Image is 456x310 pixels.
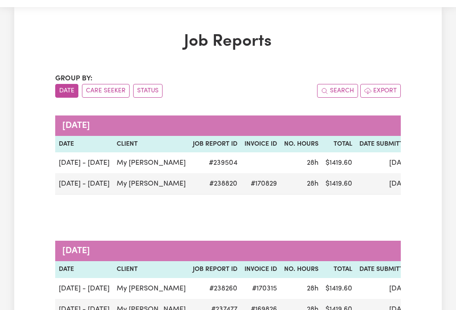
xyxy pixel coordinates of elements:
th: No. Hours [281,136,322,153]
h1: Job Reports [55,32,401,52]
button: Search [317,84,358,98]
td: [DATE] [356,278,415,299]
td: [DATE] - [DATE] [55,278,113,299]
th: No. Hours [281,261,322,278]
td: $ 1419.60 [322,278,356,299]
span: 28 hours [307,159,318,167]
button: sort invoices by paid status [133,84,163,98]
td: $ 1419.60 [322,152,356,173]
th: Invoice ID [241,261,281,278]
button: sort invoices by date [55,84,78,98]
td: My [PERSON_NAME] [113,173,189,195]
th: Client [113,261,189,278]
th: Total [322,261,356,278]
th: Date Submitted [356,136,415,153]
td: [DATE] [356,152,415,173]
th: Client [113,136,189,153]
th: Date [55,136,113,153]
td: $ 1419.60 [322,173,356,195]
button: Export [360,84,401,98]
td: My [PERSON_NAME] [113,278,189,299]
td: [DATE] - [DATE] [55,173,113,195]
td: #170829 [241,173,281,195]
th: Total [322,136,356,153]
span: 28 hours [307,285,318,292]
td: # 238820 [189,173,241,195]
td: [DATE] - [DATE] [55,152,113,173]
td: [DATE] [356,173,415,195]
th: Date [55,261,113,278]
td: # 238260 [189,278,241,299]
th: Invoice ID [241,136,281,153]
th: Date Submitted [356,261,415,278]
td: #170315 [241,278,281,299]
th: Job Report ID [189,261,241,278]
th: Job Report ID [189,136,241,153]
td: # 239504 [189,152,241,173]
button: sort invoices by care seeker [82,84,130,98]
td: My [PERSON_NAME] [113,152,189,173]
span: Group by: [55,75,93,82]
span: 28 hours [307,180,318,187]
